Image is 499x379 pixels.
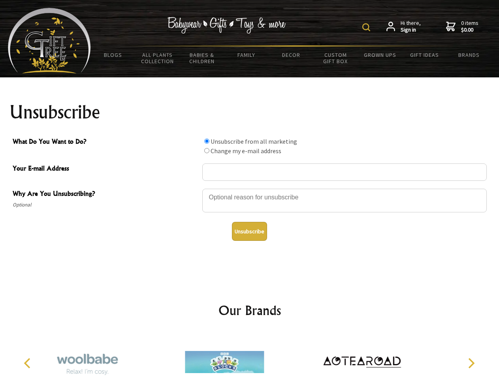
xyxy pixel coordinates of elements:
strong: $0.00 [461,26,478,34]
img: product search [362,23,370,31]
a: Babies & Children [180,47,224,69]
span: What Do You Want to Do? [13,137,198,148]
label: Unsubscribe from all marketing [211,137,297,145]
a: Grown Ups [358,47,402,63]
a: Custom Gift Box [313,47,358,69]
a: Decor [269,47,313,63]
a: Gift Ideas [402,47,447,63]
h2: Our Brands [16,301,484,320]
span: Optional [13,200,198,210]
img: Babyware - Gifts - Toys and more... [8,8,91,73]
strong: Sign in [401,26,421,34]
a: BLOGS [91,47,136,63]
input: Your E-mail Address [202,163,487,181]
a: All Plants Collection [136,47,180,69]
a: Family [224,47,269,63]
a: Brands [447,47,491,63]
span: 0 items [461,19,478,34]
button: Previous [20,355,37,372]
input: What Do You Want to Do? [204,148,209,153]
a: Hi there,Sign in [386,20,421,34]
img: Babywear - Gifts - Toys & more [168,17,286,34]
span: Why Are You Unsubscribing? [13,189,198,200]
textarea: Why Are You Unsubscribing? [202,189,487,212]
span: Hi there, [401,20,421,34]
label: Change my e-mail address [211,147,281,155]
input: What Do You Want to Do? [204,139,209,144]
h1: Unsubscribe [9,103,490,122]
a: 0 items$0.00 [446,20,478,34]
button: Next [462,355,480,372]
button: Unsubscribe [232,222,267,241]
span: Your E-mail Address [13,163,198,175]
